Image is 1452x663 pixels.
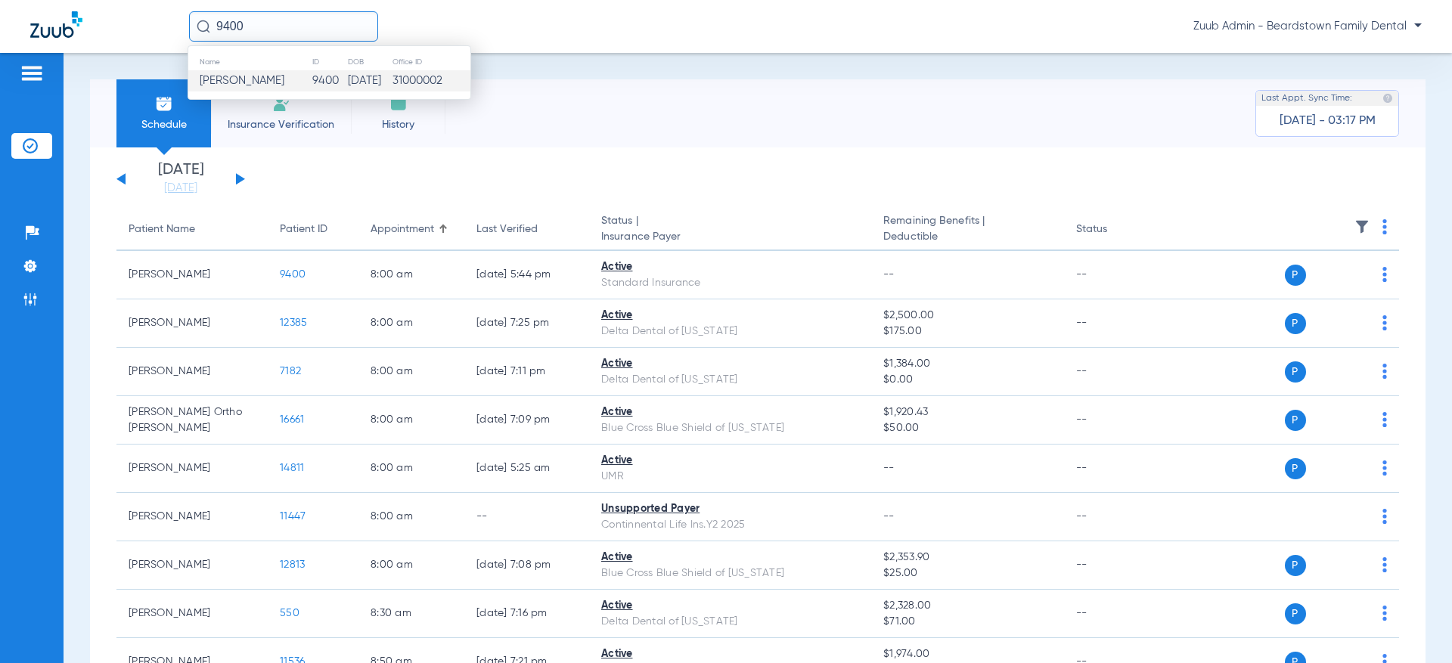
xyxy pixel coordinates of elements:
span: -- [883,463,895,473]
span: $2,500.00 [883,308,1051,324]
th: Status [1064,209,1166,251]
span: $71.00 [883,614,1051,630]
span: -- [883,269,895,280]
td: [PERSON_NAME] [116,493,268,541]
span: 12385 [280,318,307,328]
img: last sync help info [1382,93,1393,104]
td: 8:00 AM [358,541,464,590]
img: Manual Insurance Verification [272,94,290,113]
th: Status | [589,209,871,251]
span: $25.00 [883,565,1051,581]
td: [DATE] 7:11 PM [464,348,589,396]
li: [DATE] [135,163,226,196]
td: [DATE] [347,70,392,91]
td: -- [1064,541,1166,590]
span: P [1285,555,1306,576]
div: Delta Dental of [US_STATE] [601,614,859,630]
div: Active [601,453,859,469]
span: [DATE] - 03:17 PM [1280,113,1376,129]
div: Patient ID [280,222,327,237]
img: group-dot-blue.svg [1382,219,1387,234]
span: P [1285,458,1306,479]
span: P [1285,410,1306,431]
div: Delta Dental of [US_STATE] [601,372,859,388]
span: Insurance Verification [222,117,340,132]
td: -- [1064,493,1166,541]
span: [PERSON_NAME] [200,75,284,86]
img: group-dot-blue.svg [1382,267,1387,282]
td: 8:00 AM [358,493,464,541]
td: [PERSON_NAME] [116,299,268,348]
td: [DATE] 5:25 AM [464,445,589,493]
span: $0.00 [883,372,1051,388]
a: [DATE] [135,181,226,196]
div: Patient Name [129,222,256,237]
span: Schedule [128,117,200,132]
img: group-dot-blue.svg [1382,412,1387,427]
input: Search for patients [189,11,378,42]
th: Office ID [392,54,470,70]
th: Remaining Benefits | [871,209,1063,251]
div: UMR [601,469,859,485]
td: [PERSON_NAME] [116,445,268,493]
span: 9400 [280,269,306,280]
td: -- [1064,251,1166,299]
div: Standard Insurance [601,275,859,291]
div: Patient ID [280,222,346,237]
img: group-dot-blue.svg [1382,364,1387,379]
td: 8:00 AM [358,299,464,348]
span: -- [883,511,895,522]
td: [PERSON_NAME] [116,590,268,638]
span: 16661 [280,414,304,425]
span: Deductible [883,229,1051,245]
span: $1,920.43 [883,404,1051,420]
div: Active [601,356,859,372]
span: 12813 [280,559,305,570]
div: Delta Dental of [US_STATE] [601,324,859,339]
div: Last Verified [476,222,577,237]
img: History [389,94,408,113]
td: -- [1064,445,1166,493]
div: Active [601,404,859,420]
img: Search Icon [197,20,210,33]
img: filter.svg [1354,219,1370,234]
td: 8:00 AM [358,396,464,445]
td: -- [1064,348,1166,396]
div: Active [601,308,859,324]
img: Schedule [155,94,173,113]
span: $2,328.00 [883,598,1051,614]
div: Active [601,550,859,565]
div: Appointment [371,222,452,237]
td: [PERSON_NAME] [116,541,268,590]
span: P [1285,603,1306,624]
span: Last Appt. Sync Time: [1261,91,1352,106]
div: Blue Cross Blue Shield of [US_STATE] [601,565,859,581]
span: History [362,117,434,132]
div: Active [601,259,859,275]
div: Patient Name [129,222,195,237]
span: 11447 [280,511,306,522]
td: -- [1064,299,1166,348]
span: Insurance Payer [601,229,859,245]
span: Zuub Admin - Beardstown Family Dental [1193,19,1422,34]
td: [DATE] 7:25 PM [464,299,589,348]
td: 8:00 AM [358,348,464,396]
span: $50.00 [883,420,1051,436]
img: Zuub Logo [30,11,82,38]
div: Blue Cross Blue Shield of [US_STATE] [601,420,859,436]
div: Active [601,646,859,662]
td: [DATE] 7:16 PM [464,590,589,638]
td: [DATE] 5:44 PM [464,251,589,299]
img: group-dot-blue.svg [1382,509,1387,524]
th: Name [188,54,312,70]
span: 550 [280,608,299,618]
span: 7182 [280,366,301,376]
img: group-dot-blue.svg [1382,460,1387,476]
td: [PERSON_NAME] Ortho [PERSON_NAME] [116,396,268,445]
div: Unsupported Payer [601,501,859,517]
th: DOB [347,54,392,70]
div: Continnental Life Ins.Y2 2025 [601,517,859,533]
td: 31000002 [392,70,470,91]
img: group-dot-blue.svg [1382,315,1387,330]
span: P [1285,265,1306,286]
